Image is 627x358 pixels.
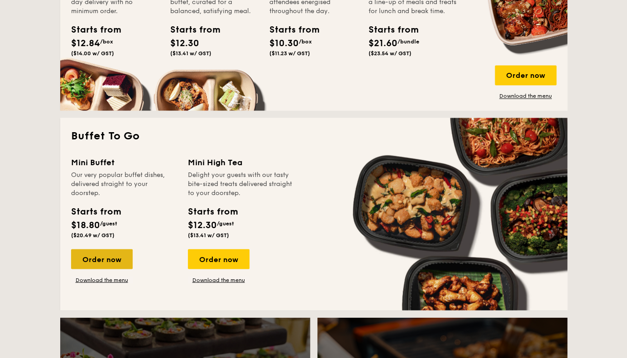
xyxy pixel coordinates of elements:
a: Download the menu [71,276,133,283]
span: /guest [100,220,117,226]
span: $12.84 [71,38,100,49]
span: /bundle [397,38,419,45]
h2: Buffet To Go [71,129,556,143]
div: Starts from [71,23,112,37]
span: $10.30 [269,38,299,49]
div: Order now [188,249,249,269]
div: Starts from [188,205,237,218]
div: Starts from [71,205,120,218]
a: Download the menu [495,92,556,100]
span: ($13.41 w/ GST) [170,50,211,57]
span: ($14.00 w/ GST) [71,50,114,57]
div: Delight your guests with our tasty bite-sized treats delivered straight to your doorstep. [188,170,294,197]
span: ($13.41 w/ GST) [188,232,229,238]
span: /guest [217,220,234,226]
span: $21.60 [369,38,397,49]
span: ($20.49 w/ GST) [71,232,115,238]
span: $18.80 [71,220,100,230]
div: Mini Buffet [71,156,177,168]
div: Starts from [369,23,409,37]
span: /box [299,38,312,45]
div: Mini High Tea [188,156,294,168]
span: $12.30 [170,38,199,49]
a: Download the menu [188,276,249,283]
div: Order now [71,249,133,269]
span: /box [100,38,113,45]
div: Order now [495,65,556,85]
div: Our very popular buffet dishes, delivered straight to your doorstep. [71,170,177,197]
div: Starts from [170,23,211,37]
span: ($23.54 w/ GST) [369,50,412,57]
span: $12.30 [188,220,217,230]
span: ($11.23 w/ GST) [269,50,310,57]
div: Starts from [269,23,310,37]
